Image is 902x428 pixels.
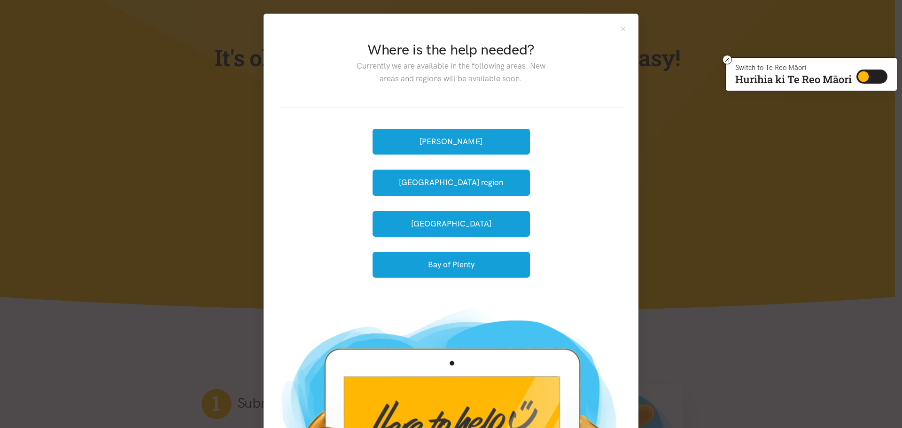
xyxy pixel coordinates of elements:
button: [GEOGRAPHIC_DATA] region [373,170,530,195]
p: Hurihia ki Te Reo Māori [735,75,852,84]
button: [GEOGRAPHIC_DATA] [373,211,530,237]
button: [PERSON_NAME] [373,129,530,155]
h2: Where is the help needed? [349,40,552,60]
p: Currently we are available in the following areas. New areas and regions will be available soon. [349,60,552,85]
button: Close [619,25,627,33]
button: Bay of Plenty [373,252,530,278]
p: Switch to Te Reo Māori [735,65,852,70]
